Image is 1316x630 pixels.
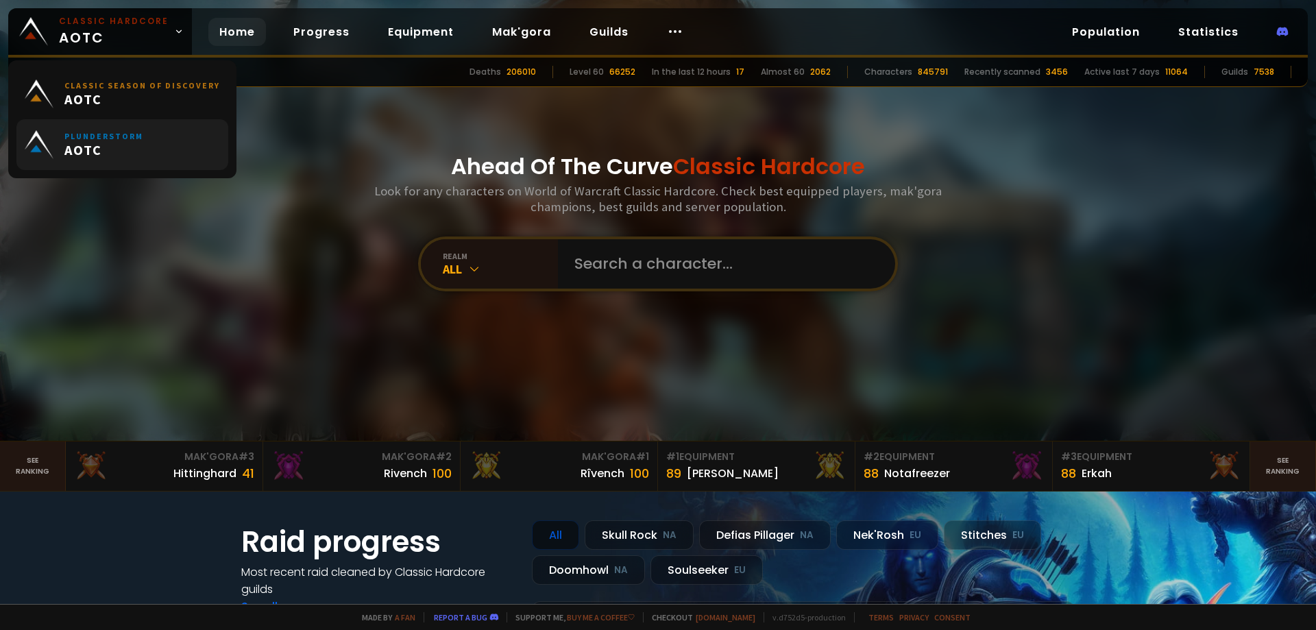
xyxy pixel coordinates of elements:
div: Recently scanned [964,66,1040,78]
a: a fan [395,612,415,622]
div: Mak'Gora [271,450,452,464]
a: Mak'Gora#3Hittinghard41 [66,441,263,491]
h1: Ahead Of The Curve [451,150,865,183]
small: Classic Season of Discovery [64,80,220,90]
div: 845791 [918,66,948,78]
div: Deaths [470,66,501,78]
span: # 1 [636,450,649,463]
div: Guilds [1221,66,1248,78]
div: All [532,520,579,550]
input: Search a character... [566,239,879,289]
span: # 2 [436,450,452,463]
a: Mak'Gora#2Rivench100 [263,441,461,491]
div: 206010 [507,66,536,78]
div: Hittinghard [173,465,236,482]
a: #1Equipment89[PERSON_NAME] [658,441,855,491]
small: Classic Hardcore [59,15,169,27]
div: [PERSON_NAME] [687,465,779,482]
div: 100 [630,464,649,483]
a: [DOMAIN_NAME] [696,612,755,622]
span: Support me, [507,612,635,622]
div: Defias Pillager [699,520,831,550]
div: Equipment [666,450,846,464]
span: Classic Hardcore [673,151,865,182]
div: Stitches [944,520,1041,550]
div: 2062 [810,66,831,78]
a: Buy me a coffee [567,612,635,622]
a: #3Equipment88Erkah [1053,441,1250,491]
div: 89 [666,464,681,483]
div: Erkah [1082,465,1112,482]
a: PlunderstormAOTC [16,119,228,170]
span: # 3 [1061,450,1077,463]
small: NA [663,529,677,542]
div: Rîvench [581,465,624,482]
div: Soulseeker [650,555,763,585]
a: Consent [934,612,971,622]
a: Classic Season of DiscoveryAOTC [16,69,228,119]
div: Almost 60 [761,66,805,78]
a: Statistics [1167,18,1250,46]
div: 3456 [1046,66,1068,78]
span: # 1 [666,450,679,463]
div: Level 60 [570,66,604,78]
div: Mak'Gora [469,450,649,464]
h3: Look for any characters on World of Warcraft Classic Hardcore. Check best equipped players, mak'g... [369,183,947,215]
span: Checkout [643,612,755,622]
a: Report a bug [434,612,487,622]
small: NA [614,564,628,577]
a: Home [208,18,266,46]
div: All [443,261,558,277]
span: AOTC [64,141,143,158]
div: Mak'Gora [74,450,254,464]
div: Equipment [1061,450,1241,464]
div: Rivench [384,465,427,482]
div: Skull Rock [585,520,694,550]
div: 11064 [1165,66,1188,78]
a: Privacy [899,612,929,622]
div: Nek'Rosh [836,520,938,550]
h4: Most recent raid cleaned by Classic Hardcore guilds [241,564,515,598]
div: Equipment [864,450,1044,464]
small: EU [734,564,746,577]
div: 88 [864,464,879,483]
a: Mak'Gora#1Rîvench100 [461,441,658,491]
div: In the last 12 hours [652,66,731,78]
a: Seeranking [1250,441,1316,491]
small: EU [1012,529,1024,542]
a: Progress [282,18,361,46]
span: AOTC [64,90,220,108]
small: NA [800,529,814,542]
div: 41 [242,464,254,483]
a: Equipment [377,18,465,46]
div: Characters [864,66,912,78]
span: # 2 [864,450,879,463]
div: 7538 [1254,66,1274,78]
div: Notafreezer [884,465,950,482]
div: 66252 [609,66,635,78]
h1: Raid progress [241,520,515,564]
div: Active last 7 days [1084,66,1160,78]
div: realm [443,251,558,261]
span: # 3 [239,450,254,463]
span: v. d752d5 - production [764,612,846,622]
span: Made by [354,612,415,622]
div: 17 [736,66,744,78]
a: Classic HardcoreAOTC [8,8,192,55]
a: Population [1061,18,1151,46]
a: Guilds [578,18,639,46]
div: 100 [432,464,452,483]
a: Terms [868,612,894,622]
a: #2Equipment88Notafreezer [855,441,1053,491]
a: Mak'gora [481,18,562,46]
span: AOTC [59,15,169,48]
a: See all progress [241,598,330,614]
small: EU [910,529,921,542]
small: Plunderstorm [64,131,143,141]
div: 88 [1061,464,1076,483]
div: Doomhowl [532,555,645,585]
